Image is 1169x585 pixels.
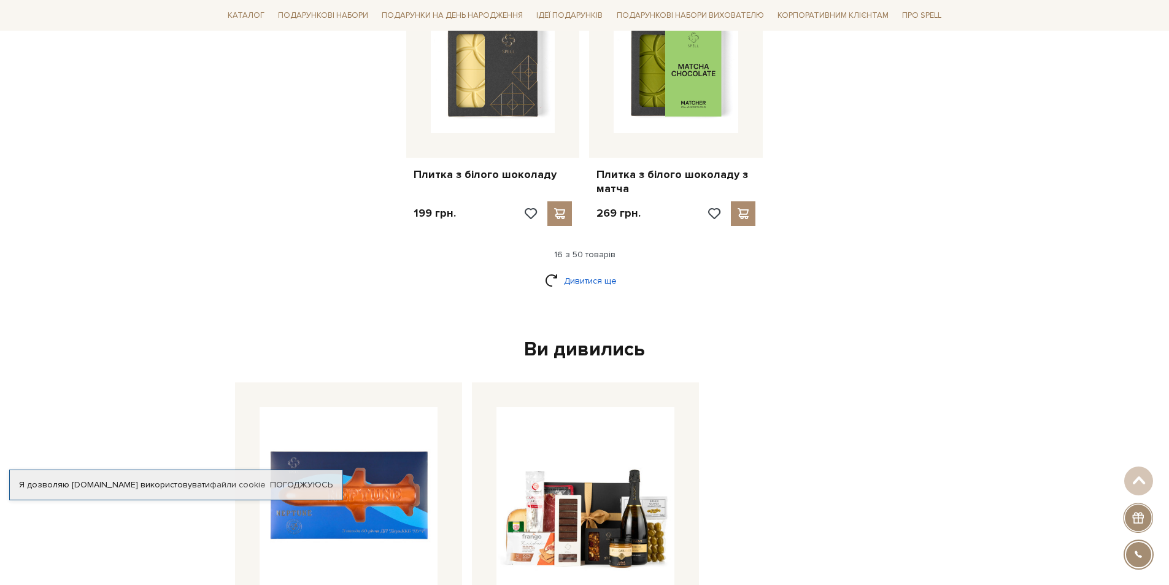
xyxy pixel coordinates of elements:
a: Плитка з білого шоколаду [414,168,573,182]
a: Плитка з білого шоколаду з матча [596,168,755,196]
p: 199 грн. [414,206,456,220]
a: Про Spell [897,6,946,25]
div: 16 з 50 товарів [218,249,952,260]
a: Подарункові набори вихователю [612,5,769,26]
a: Ідеї подарунків [531,6,608,25]
a: файли cookie [210,479,266,490]
a: Подарунки на День народження [377,6,528,25]
a: Дивитися ще [545,270,625,292]
div: Я дозволяю [DOMAIN_NAME] використовувати [10,479,342,490]
a: Погоджуюсь [270,479,333,490]
p: 269 грн. [596,206,641,220]
div: Ви дивились [230,337,939,363]
a: Корпоративним клієнтам [773,5,893,26]
a: Каталог [223,6,269,25]
a: Подарункові набори [273,6,373,25]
